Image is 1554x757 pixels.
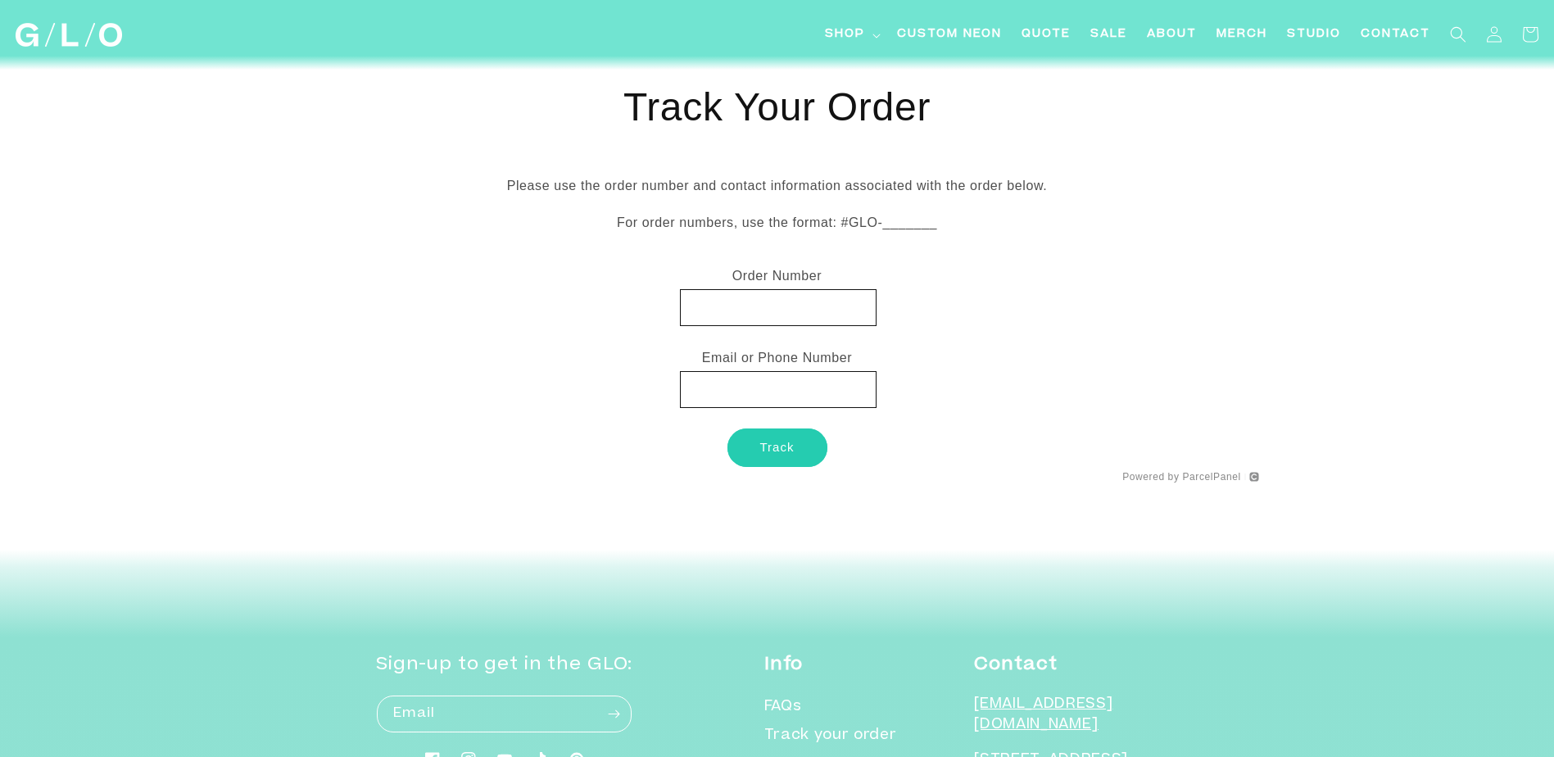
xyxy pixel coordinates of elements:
a: SALE [1081,16,1137,53]
span: About [1147,26,1197,43]
img: channelwill [1249,472,1259,482]
span: SALE [1090,26,1127,43]
span: Contact [1361,26,1430,43]
span: Shop [825,26,865,43]
button: Subscribe [596,695,632,733]
a: Quote [1012,16,1081,53]
a: Merch [1207,16,1277,53]
strong: Info [764,656,803,674]
button: Track [727,428,827,467]
span: Merch [1216,26,1267,43]
span: Quote [1022,26,1071,43]
iframe: Chat Widget [1259,528,1554,757]
span: Studio [1287,26,1341,43]
a: FAQs [764,697,802,723]
summary: Shop [815,16,887,53]
a: Track your order [764,722,897,751]
img: line [1244,474,1246,480]
img: GLO Studio [16,23,122,47]
a: About [1137,16,1207,53]
h2: Sign-up to get in the GLO: [376,652,632,678]
a: Contact [1351,16,1440,53]
span: Order Number [732,269,822,283]
p: For order numbers, use the format: #GLO-_______ [296,211,1259,235]
strong: Contact [974,656,1057,674]
span: Custom Neon [897,26,1002,43]
input: Email [377,696,632,732]
a: GLO Studio [9,17,128,53]
span: Email or Phone Number [702,351,852,365]
summary: Search [1440,16,1476,52]
h1: Track Your Order [296,83,1259,132]
div: Please use the order number and contact information associated with the order below. [296,158,1259,265]
p: [EMAIL_ADDRESS][DOMAIN_NAME] [974,695,1178,737]
a: Studio [1277,16,1351,53]
a: Powered by ParcelPanel [1122,470,1241,483]
a: Custom Neon [887,16,1012,53]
